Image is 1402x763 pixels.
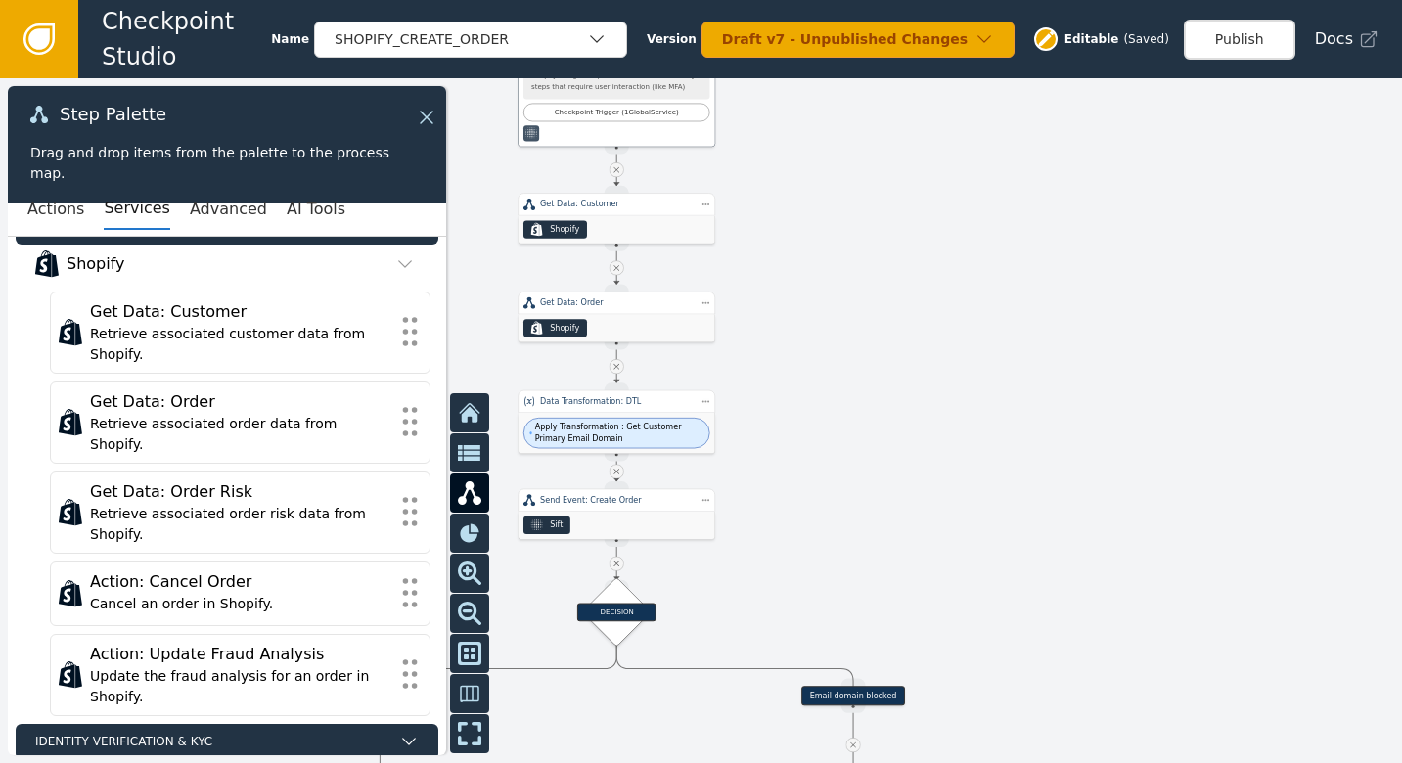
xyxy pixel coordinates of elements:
[90,666,390,707] div: Update the fraud analysis for an order in Shopify.
[540,199,693,210] div: Get Data: Customer
[90,480,390,504] div: Get Data: Order Risk
[90,390,390,414] div: Get Data: Order
[535,422,703,445] span: Apply Transformation : Get Customer Primary Email Domain
[335,29,587,50] div: SHOPIFY_CREATE_ORDER
[271,30,309,48] span: Name
[90,414,390,455] div: Retrieve associated order data from Shopify.
[540,297,693,309] div: Get Data: Order
[801,686,905,705] div: Email domain blocked
[722,29,974,50] div: Draft v7 - Unpublished Changes
[102,4,271,74] span: Checkpoint Studio
[190,189,267,230] button: Advanced
[60,106,166,123] span: Step Palette
[530,108,703,118] div: Checkpoint Trigger ( 1 Global Service )
[531,61,701,92] div: This step may be automatically triggered by the Shopify Integration, and should not include any s...
[90,594,390,614] div: Cancel an order in Shopify.
[550,322,579,334] div: Shopify
[35,733,391,750] span: Identity Verification & KYC
[1315,27,1379,51] a: Docs
[30,143,424,184] div: Drag and drop items from the palette to the process map.
[1064,30,1119,48] span: Editable
[27,189,84,230] button: Actions
[67,252,125,276] div: Shopify
[550,224,579,236] div: Shopify
[287,189,345,230] button: AI Tools
[90,570,390,594] div: Action: Cancel Order
[550,519,563,531] div: Sift
[104,189,169,230] button: Services
[90,324,390,365] div: Retrieve associated customer data from Shopify.
[314,22,627,58] button: SHOPIFY_CREATE_ORDER
[90,300,390,324] div: Get Data: Customer
[577,603,656,621] div: DECISION
[1123,30,1168,48] div: ( Saved )
[701,22,1015,58] button: Draft v7 - Unpublished Changes
[1184,20,1295,60] button: Publish
[540,395,693,407] div: Data Transformation: DTL
[540,494,693,506] div: Send Event: Create Order
[647,30,697,48] span: Version
[90,504,390,545] div: Retrieve associated order risk data from Shopify.
[90,643,390,666] div: Action: Update Fraud Analysis
[1315,27,1353,51] span: Docs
